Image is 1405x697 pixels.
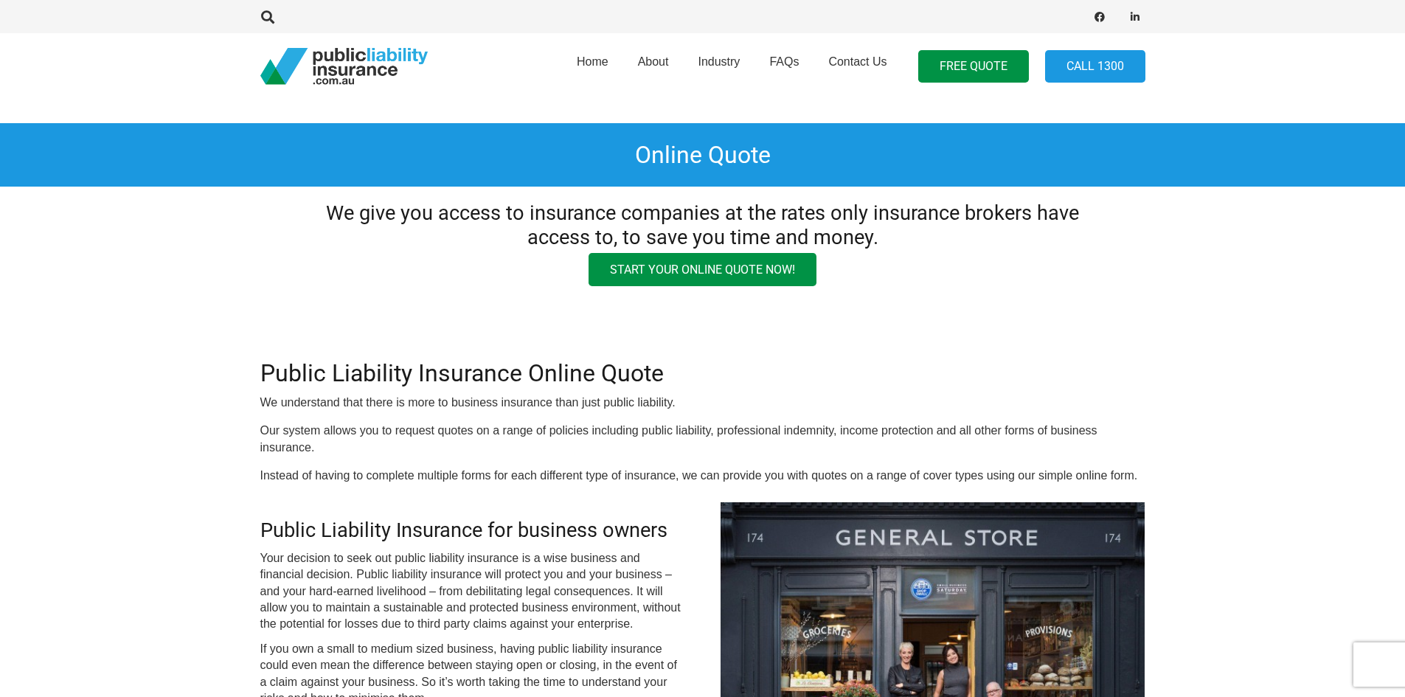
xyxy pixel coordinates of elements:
a: Facebook [1089,7,1110,27]
span: Contact Us [828,55,887,68]
a: FAQs [754,29,813,104]
h3: Public Liability Insurance for business owners [260,519,685,543]
a: Home [562,29,623,104]
p: We understand that there is more to business insurance than just public liability. [260,395,1145,411]
a: FREE QUOTE [918,50,1029,83]
a: LinkedIn [1125,7,1145,27]
a: Call 1300 [1045,50,1145,83]
h3: We give you access to insurance companies at the rates only insurance brokers have access to, to ... [295,201,1110,249]
span: About [638,55,669,68]
span: FAQs [769,55,799,68]
p: Instead of having to complete multiple forms for each different type of insurance, we can provide... [260,468,1145,484]
a: Contact Us [813,29,901,104]
a: About [623,29,684,104]
span: Your decision to seek out public liability insurance is a wise business and financial decision. P... [260,552,681,631]
p: Our system allows you to request quotes on a range of policies including public liability, profes... [260,423,1145,456]
span: Industry [698,55,740,68]
span: Home [577,55,608,68]
h2: Public Liability Insurance Online Quote [260,359,1145,387]
a: Start your online quote now! [589,253,816,286]
a: Industry [683,29,754,104]
a: Search [254,10,283,24]
a: pli_logotransparent [260,48,428,85]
